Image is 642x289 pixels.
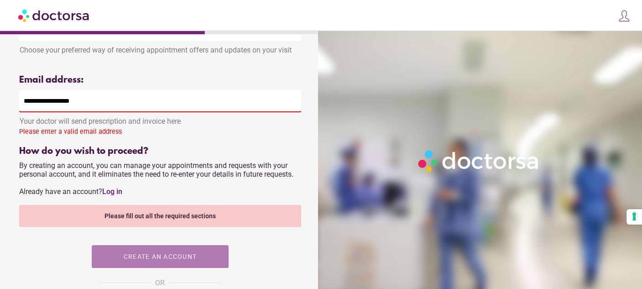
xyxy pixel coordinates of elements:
img: Doctorsa.com [18,5,90,26]
a: Log in [102,187,122,196]
div: Please enter a valid email address [19,128,301,139]
div: Your doctor will send prescription and invoice here [19,112,301,126]
img: Logo-Doctorsa-trans-White-partial-flat.png [415,147,543,175]
div: How do you wish to proceed? [19,146,301,157]
div: Email address: [19,75,301,85]
button: Your consent preferences for tracking technologies [626,209,642,225]
span: OR [155,277,165,289]
span: By creating an account, you can manage your appointments and requests with your personal account,... [19,161,293,196]
span: Create an account [124,253,197,260]
div: Choose your preferred way of receiving appointment offers and updates on your visit [19,41,301,54]
button: Create an account [92,245,229,268]
img: icons8-customer-100.png [618,10,631,22]
div: Please fill out all the required sections [19,205,301,227]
